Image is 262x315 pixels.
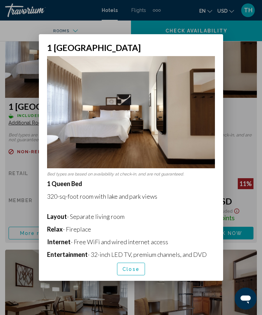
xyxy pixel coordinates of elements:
p: - Free WiFi and wired internet access [47,238,215,246]
span: Close [122,266,140,272]
iframe: Button to launch messaging window [235,288,257,310]
img: ec6e7c5b-4af1-4e98-87ed-5a9030b23413.jpeg [47,56,215,168]
b: Internet [47,238,71,246]
b: Relax [47,225,63,233]
strong: 1 Queen Bed [47,180,82,187]
p: - Fireplace [47,225,215,233]
p: - Separate living room [47,213,215,220]
h2: 1 [GEOGRAPHIC_DATA] [47,42,215,53]
b: Layout [47,213,67,220]
button: Close [117,263,145,275]
p: - 32-inch LED TV, premium channels, and DVD player [47,251,215,266]
p: Bed types are based on availability at check-in, and are not guaranteed. [47,172,215,176]
b: Entertainment [47,251,88,258]
p: 320-sq-foot room with lake and park views [47,193,215,200]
